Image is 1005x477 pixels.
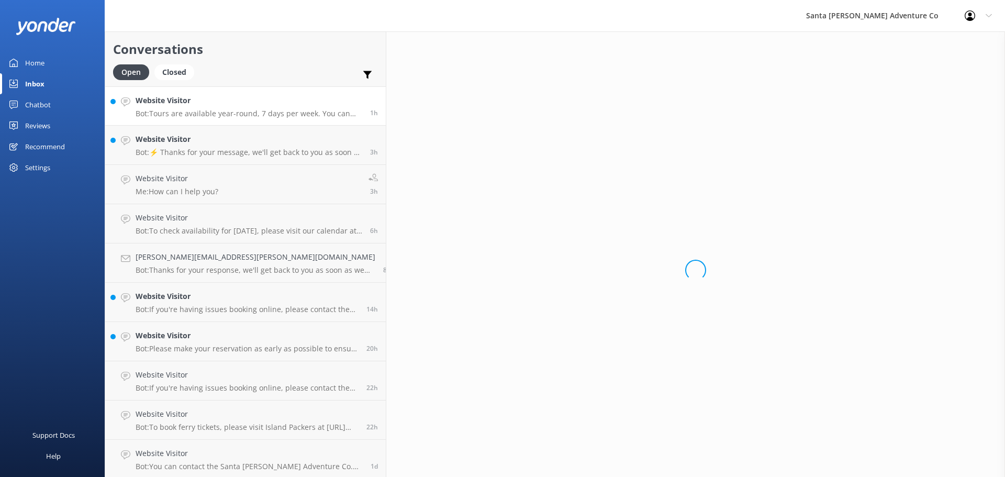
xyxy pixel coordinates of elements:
[25,73,44,94] div: Inbox
[113,66,154,77] a: Open
[366,383,378,392] span: Sep 12 2025 03:52pm (UTC -07:00) America/Tijuana
[366,423,378,431] span: Sep 12 2025 03:29pm (UTC -07:00) America/Tijuana
[136,109,362,118] p: Bot: Tours are available year-round, 7 days per week. You can check availability for specific dat...
[136,305,359,314] p: Bot: If you're having issues booking online, please contact the Santa [PERSON_NAME] Adventure Co....
[32,425,75,446] div: Support Docs
[25,52,44,73] div: Home
[136,251,375,263] h4: [PERSON_NAME][EMAIL_ADDRESS][PERSON_NAME][DOMAIN_NAME]
[136,448,363,459] h4: Website Visitor
[105,86,386,126] a: Website VisitorBot:Tours are available year-round, 7 days per week. You can check availability fo...
[136,369,359,381] h4: Website Visitor
[370,187,378,196] span: Sep 13 2025 10:26am (UTC -07:00) America/Tijuana
[136,265,375,275] p: Bot: Thanks for your response, we'll get back to you as soon as we can during opening hours.
[105,361,386,401] a: Website VisitorBot:If you're having issues booking online, please contact the Santa [PERSON_NAME]...
[105,243,386,283] a: [PERSON_NAME][EMAIL_ADDRESS][PERSON_NAME][DOMAIN_NAME]Bot:Thanks for your response, we'll get bac...
[105,204,386,243] a: Website VisitorBot:To check availability for [DATE], please visit our calendar at [URL][DOMAIN_NA...
[371,462,378,471] span: Sep 12 2025 12:12pm (UTC -07:00) America/Tijuana
[105,126,386,165] a: Website VisitorBot:⚡ Thanks for your message, we'll get back to you as soon as we can. You're als...
[25,115,50,136] div: Reviews
[366,344,378,353] span: Sep 12 2025 05:47pm (UTC -07:00) America/Tijuana
[25,136,65,157] div: Recommend
[154,66,199,77] a: Closed
[136,344,359,353] p: Bot: Please make your reservation as early as possible to ensure your trip date. You can view liv...
[136,95,362,106] h4: Website Visitor
[46,446,61,467] div: Help
[136,187,218,196] p: Me: How can I help you?
[370,148,378,157] span: Sep 13 2025 11:08am (UTC -07:00) America/Tijuana
[136,148,362,157] p: Bot: ⚡ Thanks for your message, we'll get back to you as soon as we can. You're also welcome to k...
[113,39,378,59] h2: Conversations
[105,322,386,361] a: Website VisitorBot:Please make your reservation as early as possible to ensure your trip date. Yo...
[105,165,386,204] a: Website VisitorMe:How can I help you?3h
[136,173,218,184] h4: Website Visitor
[383,265,391,274] span: Sep 13 2025 05:29am (UTC -07:00) America/Tijuana
[136,408,359,420] h4: Website Visitor
[366,305,378,314] span: Sep 12 2025 11:42pm (UTC -07:00) America/Tijuana
[105,401,386,440] a: Website VisitorBot:To book ferry tickets, please visit Island Packers at [URL][DOMAIN_NAME].22h
[136,212,362,224] h4: Website Visitor
[370,108,378,117] span: Sep 13 2025 12:19pm (UTC -07:00) America/Tijuana
[370,226,378,235] span: Sep 13 2025 07:59am (UTC -07:00) America/Tijuana
[136,291,359,302] h4: Website Visitor
[25,94,51,115] div: Chatbot
[136,226,362,236] p: Bot: To check availability for [DATE], please visit our calendar at [URL][DOMAIN_NAME].
[16,18,76,35] img: yonder-white-logo.png
[136,462,363,471] p: Bot: You can contact the Santa [PERSON_NAME] Adventure Co. team at [PHONE_NUMBER], or by emailing...
[136,383,359,393] p: Bot: If you're having issues booking online, please contact the Santa [PERSON_NAME] Adventure Co....
[136,423,359,432] p: Bot: To book ferry tickets, please visit Island Packers at [URL][DOMAIN_NAME].
[136,330,359,341] h4: Website Visitor
[25,157,50,178] div: Settings
[136,134,362,145] h4: Website Visitor
[105,283,386,322] a: Website VisitorBot:If you're having issues booking online, please contact the Santa [PERSON_NAME]...
[113,64,149,80] div: Open
[154,64,194,80] div: Closed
